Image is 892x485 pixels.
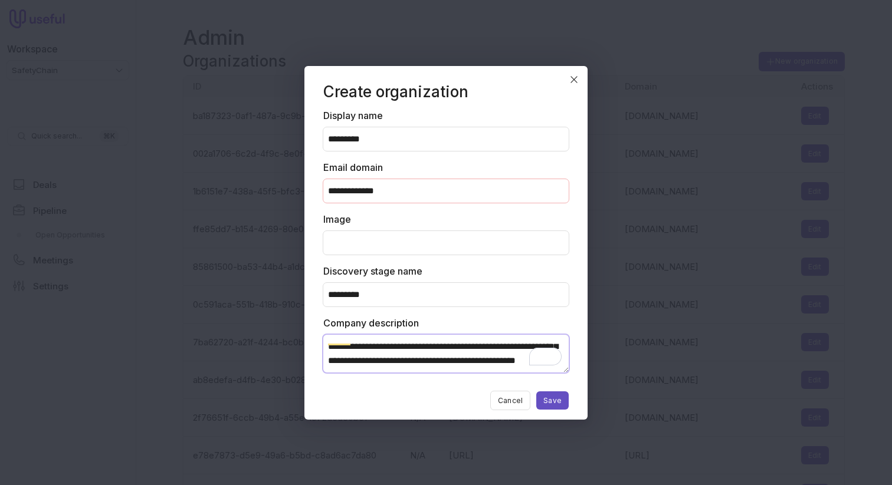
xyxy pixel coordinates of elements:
[323,316,419,330] label: Company description
[490,391,530,410] button: Cancel
[323,264,422,278] label: Discovery stage name
[536,391,569,410] button: Save
[323,212,351,226] label: Image
[565,71,583,88] button: Close
[323,335,569,372] textarea: To enrich screen reader interactions, please activate Accessibility in Grammarly extension settings
[323,160,383,174] label: Email domain
[323,108,383,123] label: Display name
[323,85,569,99] header: Create organization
